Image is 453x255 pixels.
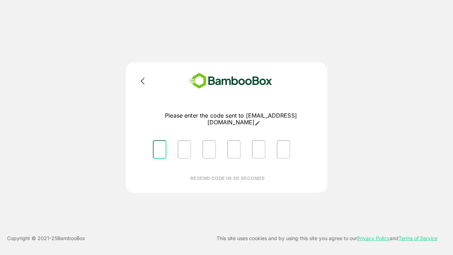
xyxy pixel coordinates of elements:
input: Please enter OTP character 3 [202,140,216,159]
input: Please enter OTP character 4 [227,140,241,159]
img: bamboobox [179,71,282,91]
input: Please enter OTP character 5 [252,140,265,159]
input: Please enter OTP character 6 [277,140,290,159]
input: Please enter OTP character 2 [178,140,191,159]
p: This site uses cookies and by using this site you agree to our and [217,234,437,243]
a: Terms of Service [398,235,437,241]
a: Privacy Policy [357,235,390,241]
p: Copyright © 2021- 25 BambooBox [7,234,85,243]
p: Please enter the code sent to [EMAIL_ADDRESS][DOMAIN_NAME] [147,112,315,126]
input: Please enter OTP character 1 [153,140,166,159]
